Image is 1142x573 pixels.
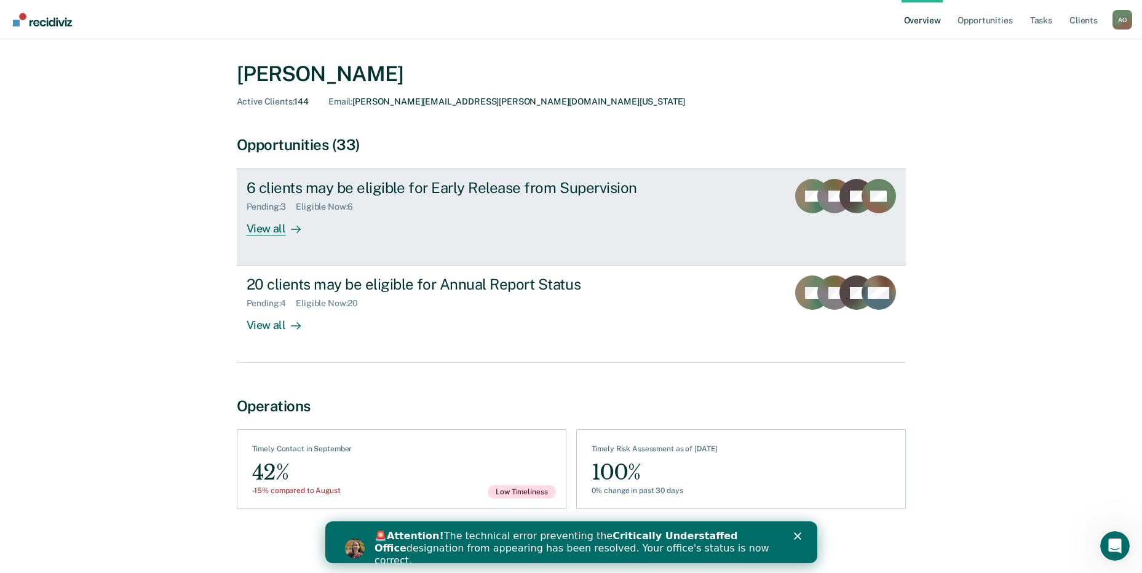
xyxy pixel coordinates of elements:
div: 0% change in past 30 days [592,486,718,495]
iframe: Intercom live chat banner [325,521,817,563]
div: Pending : 4 [247,298,296,309]
img: Recidiviz [13,13,72,26]
span: Active Clients : [237,97,295,106]
div: 144 [237,97,309,107]
iframe: Intercom live chat [1100,531,1130,561]
b: Attention! [61,9,119,20]
button: Profile dropdown button [1112,10,1132,30]
div: View all [247,309,315,333]
div: Eligible Now : 20 [296,298,368,309]
div: 42% [252,459,352,486]
div: Eligible Now : 6 [296,202,363,212]
div: A O [1112,10,1132,30]
div: Pending : 3 [247,202,296,212]
div: 🚨 The technical error preventing the designation from appearing has been resolved. Your office's ... [49,9,453,45]
span: Low Timeliness [488,485,555,499]
div: View all [247,212,315,236]
div: [PERSON_NAME][EMAIL_ADDRESS][PERSON_NAME][DOMAIN_NAME][US_STATE] [328,97,685,107]
div: Timely Contact in September [252,445,352,458]
div: Timely Risk Assessment as of [DATE] [592,445,718,458]
div: 100% [592,459,718,486]
div: [PERSON_NAME] [237,61,906,87]
div: 20 clients may be eligible for Annual Report Status [247,275,678,293]
div: Operations [237,397,906,415]
div: Close [469,11,481,18]
span: Email : [328,97,352,106]
div: Opportunities (33) [237,136,906,154]
a: 20 clients may be eligible for Annual Report StatusPending:4Eligible Now:20View all [237,266,906,362]
a: 6 clients may be eligible for Early Release from SupervisionPending:3Eligible Now:6View all [237,168,906,266]
b: Critically Understaffed Office [49,9,413,33]
div: 6 clients may be eligible for Early Release from Supervision [247,179,678,197]
div: -15% compared to August [252,486,352,495]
